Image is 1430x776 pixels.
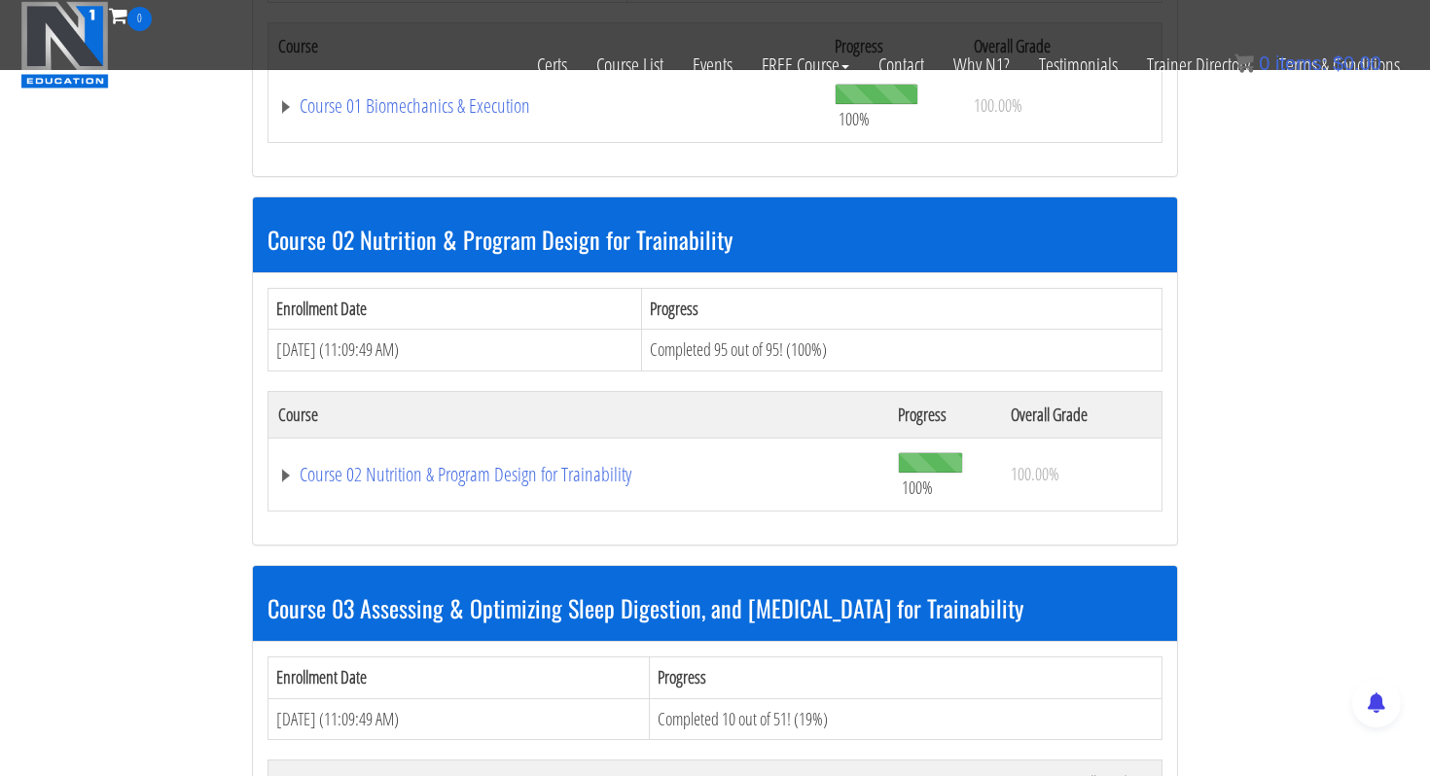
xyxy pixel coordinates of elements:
a: Contact [864,31,939,99]
th: Progress [650,656,1162,698]
th: Course [268,391,888,438]
a: 0 items: $0.00 [1234,53,1381,74]
a: 0 [109,2,152,28]
a: FREE Course [747,31,864,99]
th: Progress [642,288,1162,330]
bdi: 0.00 [1333,53,1381,74]
a: Why N1? [939,31,1024,99]
a: Course 01 Biomechanics & Execution [278,96,815,116]
a: Course 02 Nutrition & Program Design for Trainability [278,465,878,484]
th: Progress [888,391,1001,438]
a: Events [678,31,747,99]
th: Overall Grade [1001,391,1162,438]
h3: Course 03 Assessing & Optimizing Sleep Digestion, and [MEDICAL_DATA] for Trainability [268,595,1162,620]
span: items: [1275,53,1327,74]
td: 100.00% [964,69,1162,142]
span: $ [1333,53,1343,74]
img: icon11.png [1234,53,1254,73]
span: 0 [1259,53,1269,74]
th: Enrollment Date [268,656,650,698]
a: Course List [582,31,678,99]
td: [DATE] (11:09:49 AM) [268,330,642,371]
td: Completed 95 out of 95! (100%) [642,330,1162,371]
td: [DATE] (11:09:49 AM) [268,698,650,740]
a: Trainer Directory [1132,31,1265,99]
th: Enrollment Date [268,288,642,330]
td: Completed 10 out of 51! (19%) [650,698,1162,740]
a: Terms & Conditions [1265,31,1414,99]
span: 100% [902,476,933,498]
h3: Course 02 Nutrition & Program Design for Trainability [268,227,1162,252]
img: n1-education [20,1,109,88]
a: Certs [522,31,582,99]
td: 100.00% [1001,438,1162,511]
a: Testimonials [1024,31,1132,99]
span: 100% [839,108,870,129]
span: 0 [127,7,152,31]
